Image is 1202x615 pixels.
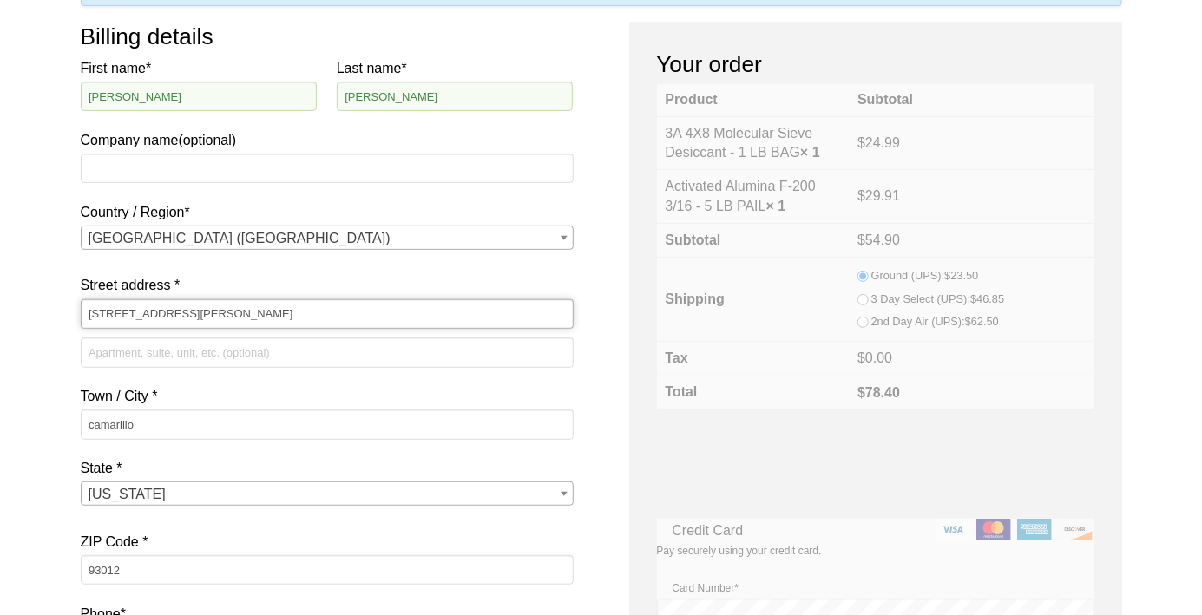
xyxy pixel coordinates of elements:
[81,226,574,250] span: Country / Region
[81,56,574,152] label: Company name
[81,530,574,553] label: ZIP Code
[81,481,574,506] span: State
[81,200,574,224] label: Country / Region
[81,456,574,480] label: State
[178,133,236,147] span: (optional)
[81,56,318,80] label: First name
[81,273,574,297] label: Street address
[81,337,574,367] input: Apartment, suite, unit, etc. (optional)
[81,22,574,51] h3: Billing details
[82,482,573,507] span: California
[81,299,574,329] input: House number and street name
[82,226,573,251] span: United States (US)
[657,49,1094,79] h3: Your order
[657,428,921,495] iframe: reCAPTCHA
[337,56,574,80] label: Last name
[81,384,574,408] label: Town / City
